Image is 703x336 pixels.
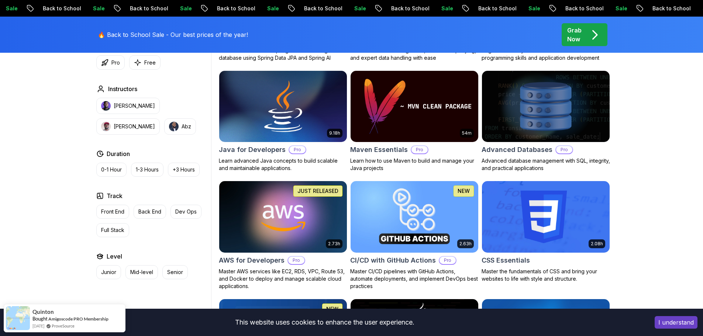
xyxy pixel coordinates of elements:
p: Back End [138,208,161,215]
img: provesource social proof notification image [6,306,30,330]
h2: AWS for Developers [219,255,285,266]
img: Java for Developers card [219,71,347,142]
p: Dev Ops [175,208,197,215]
img: CI/CD with GitHub Actions card [351,181,478,253]
p: JUST RELEASED [297,187,338,195]
p: Sale [258,5,282,12]
img: AWS for Developers card [219,181,347,253]
button: 1-3 Hours [131,163,163,177]
p: Pro [556,146,572,153]
p: 9.18h [329,130,340,136]
p: Learn advanced Java concepts to build scalable and maintainable applications. [219,157,347,172]
p: Pro [111,59,120,66]
a: Java for Developers card9.18hJava for DevelopersProLearn advanced Java concepts to build scalable... [219,70,347,172]
img: instructor img [101,101,111,111]
button: Back End [134,205,166,219]
img: CSS Essentials card [482,181,610,253]
p: Advanced database management with SQL, integrity, and practical applications [482,157,610,172]
p: Sale [520,5,543,12]
p: Master database management, advanced querying, and expert data handling with ease [350,47,479,62]
span: Quinton [32,309,54,315]
h2: Java for Developers [219,145,286,155]
button: Dev Ops [170,205,201,219]
p: Pro [440,257,456,264]
button: instructor img[PERSON_NAME] [96,118,160,135]
p: Sale [607,5,630,12]
p: Sale [84,5,108,12]
p: Pro [411,146,428,153]
h2: Advanced Databases [482,145,552,155]
div: This website uses cookies to enhance the user experience. [6,314,644,330]
a: Advanced Databases cardAdvanced DatabasesProAdvanced database management with SQL, integrity, and... [482,70,610,172]
button: instructor imgAbz [164,118,196,135]
p: Front End [101,208,124,215]
p: 2.73h [328,241,340,247]
p: Junior [101,269,116,276]
button: +3 Hours [168,163,200,177]
p: Mid-level [130,269,153,276]
p: Free [144,59,156,66]
p: Sale [345,5,369,12]
p: Sale [433,5,456,12]
button: Mid-level [125,265,158,279]
button: Pro [96,55,125,70]
h2: Level [107,252,122,261]
p: 1-3 Hours [136,166,159,173]
p: Back to School [382,5,433,12]
button: Junior [96,265,121,279]
p: 0-1 Hour [101,166,122,173]
p: Beginner-friendly Java course for essential programming skills and application development [482,47,610,62]
p: NEW [326,305,338,313]
button: Full Stack [96,223,129,237]
h2: CI/CD with GitHub Actions [350,255,436,266]
p: Master CI/CD pipelines with GitHub Actions, automate deployments, and implement DevOps best pract... [350,268,479,290]
a: CI/CD with GitHub Actions card2.63hNEWCI/CD with GitHub ActionsProMaster CI/CD pipelines with Git... [350,181,479,290]
p: Full Stack [101,226,124,234]
h2: Track [107,191,123,200]
p: Back to School [121,5,171,12]
p: Learn how to use Maven to build and manage your Java projects [350,157,479,172]
p: 2.08h [591,241,603,247]
p: +3 Hours [173,166,195,173]
p: Grab Now [567,26,582,44]
p: Senior [167,269,183,276]
p: 2.63h [459,241,472,247]
img: Advanced Databases card [482,71,610,142]
h2: Instructors [108,84,137,93]
a: ProveSource [52,323,75,329]
h2: CSS Essentials [482,255,530,266]
img: instructor img [169,122,179,131]
p: Build a CRUD API with Spring Boot and PostgreSQL database using Spring Data JPA and Spring AI [219,47,347,62]
p: Pro [289,146,306,153]
a: Maven Essentials card54mMaven EssentialsProLearn how to use Maven to build and manage your Java p... [350,70,479,172]
a: AWS for Developers card2.73hJUST RELEASEDAWS for DevelopersProMaster AWS services like EC2, RDS, ... [219,181,347,290]
img: Maven Essentials card [351,71,478,142]
p: Master the fundamentals of CSS and bring your websites to life with style and structure. [482,268,610,283]
button: Senior [162,265,188,279]
p: [PERSON_NAME] [114,123,155,130]
h2: Maven Essentials [350,145,408,155]
button: Accept cookies [655,316,697,329]
p: Sale [171,5,195,12]
button: Free [129,55,161,70]
button: instructor img[PERSON_NAME] [96,98,160,114]
span: Bought [32,316,48,322]
a: Amigoscode PRO Membership [48,316,108,322]
p: 🔥 Back to School Sale - Our best prices of the year! [98,30,248,39]
p: 54m [462,130,472,136]
p: [PERSON_NAME] [114,102,155,110]
p: Pro [288,257,304,264]
img: instructor img [101,122,111,131]
p: Back to School [644,5,694,12]
p: Back to School [469,5,520,12]
p: NEW [458,187,470,195]
p: Master AWS services like EC2, RDS, VPC, Route 53, and Docker to deploy and manage scalable cloud ... [219,268,347,290]
p: Abz [182,123,191,130]
span: [DATE] [32,323,44,329]
a: CSS Essentials card2.08hCSS EssentialsMaster the fundamentals of CSS and bring your websites to l... [482,181,610,283]
p: Back to School [34,5,84,12]
button: 0-1 Hour [96,163,127,177]
p: Back to School [208,5,258,12]
h2: Duration [107,149,130,158]
p: Back to School [295,5,345,12]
